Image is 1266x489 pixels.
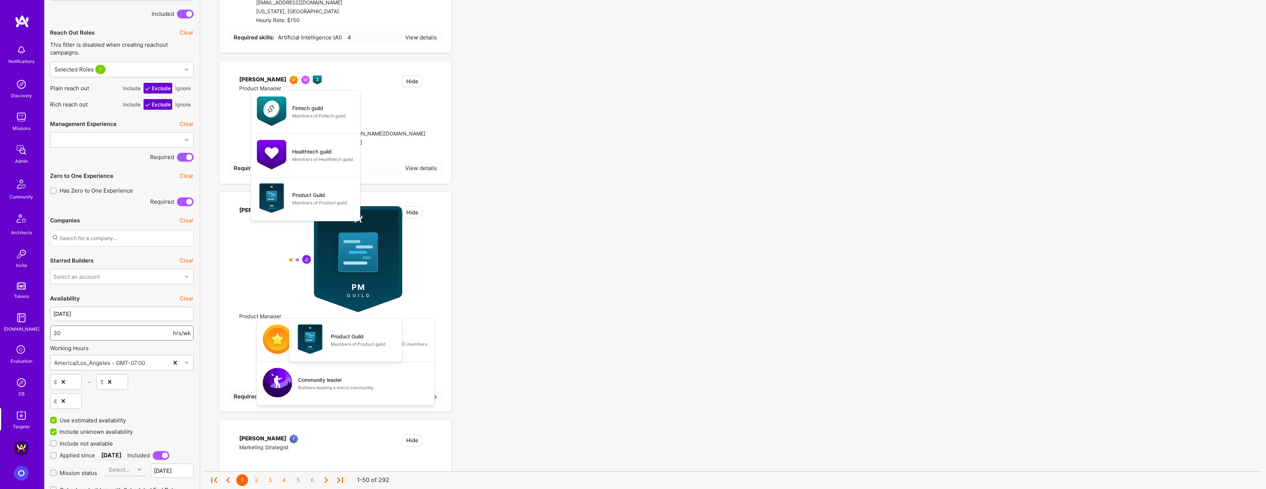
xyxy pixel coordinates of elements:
[50,230,194,246] input: Search for a company...
[402,75,422,87] button: Hide
[121,99,142,110] button: Include
[14,310,29,325] img: guide book
[14,143,29,157] img: admin teamwork
[145,102,150,108] i: icon CheckWhite
[278,474,290,486] div: 4
[263,368,292,397] img: Community leader
[256,366,362,375] div: [GEOGRAPHIC_DATA], [GEOGRAPHIC_DATA]
[264,474,276,486] div: 3
[60,440,113,447] span: Include not available
[150,153,174,161] span: Required
[13,423,30,430] div: Targeter
[82,378,96,386] div: -
[11,229,32,236] div: Architects
[256,375,362,384] div: Hourly Rate: $150
[256,358,362,366] div: [EMAIL_ADDRESS][DOMAIN_NAME]
[357,476,389,484] div: 1-50 of 292
[4,325,39,333] div: [DOMAIN_NAME]
[17,282,26,289] img: tokens
[296,258,299,261] img: Been on Mission
[60,187,133,194] span: Has Zero to One Experience
[431,435,437,440] i: icon EmptyStar
[256,16,346,25] div: Hourly Rate: $150
[180,120,194,128] button: Clear
[50,41,194,56] p: This filter is disabled when creating reachout campaigns.
[256,349,362,358] div: Est Availability 40 hours weekly
[15,157,28,165] div: Admin
[13,124,31,132] div: Missions
[73,399,77,403] i: icon Chevron
[50,83,194,94] p: Plain reach out
[180,295,194,302] button: Clear
[174,83,192,94] button: Ignore
[14,408,29,423] img: Skill Targeter
[14,110,29,124] img: teamwork
[11,92,32,99] div: Discovery
[14,247,29,261] img: Invite
[50,217,80,224] div: Companies
[276,34,351,41] span: Artificial Intelligence (AI) 4
[144,83,172,94] button: Exclude
[301,75,310,84] img: Been on Mission
[54,359,145,367] div: America/Los_Angeles - GMT-07:00
[292,191,325,199] div: Product Guild
[250,474,262,486] div: 2
[18,390,25,398] div: DB
[180,217,194,224] button: Clear
[239,323,245,328] i: icon linkedIn
[12,466,31,481] a: Oscar - CRM team leader
[314,206,402,312] img: Product Guild
[173,329,191,337] span: hrs/wk
[174,99,192,110] button: Ignore
[109,466,130,474] div: Select...
[50,29,95,36] div: Reach Out Roles
[14,77,29,92] img: discovery
[405,164,437,172] div: View details
[239,454,245,459] i: icon linkedIn
[95,65,106,74] span: 1
[234,34,274,41] strong: Required skills:
[239,312,402,321] div: Product Manager
[150,198,174,205] span: Required
[144,99,172,110] button: Exclude
[14,466,29,481] img: Oscar - CRM team leader
[256,471,384,480] div: Available 40 hours weekly
[185,138,188,142] i: icon Chevron
[13,175,30,193] img: Community
[185,68,188,71] i: icon Chevron
[60,451,95,459] span: Applied since
[239,206,286,312] div: [PERSON_NAME]
[8,57,35,65] div: Notifications
[127,451,150,459] span: Included
[54,378,57,386] div: 9:00 AM
[292,155,354,163] div: Members of Healthtech guild.
[14,43,29,57] img: bell
[257,140,286,169] img: Healthtech guild
[296,324,325,354] img: Product Guild
[11,357,32,365] div: Evaluation
[298,384,375,391] div: Builders leading a micro community.
[60,469,97,477] span: Mission status
[14,441,29,455] img: A.Team: AIR
[15,15,29,28] img: logo
[53,64,109,75] div: Selected Roles
[289,258,293,261] img: Exceptional A.Teamer
[50,257,93,264] div: Starred Builders
[100,378,104,386] div: 5:00 PM
[185,361,188,365] i: icon Chevron
[234,393,274,400] strong: Required skills:
[138,468,141,471] i: icon Chevron
[50,344,194,352] div: Working Hours
[73,380,77,384] i: icon Chevron
[53,324,171,342] input: Hours
[263,324,292,354] img: Selection team
[292,112,347,120] div: Members of Fintech guild.
[306,474,318,486] div: 6
[185,275,188,278] i: icon Chevron
[431,75,437,81] i: icon EmptyStar
[50,307,194,321] input: Latest start date...
[14,292,29,300] div: Tokens
[54,397,57,405] div: 6:00
[257,183,286,213] img: Product Guild
[292,104,323,112] div: Fintech guild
